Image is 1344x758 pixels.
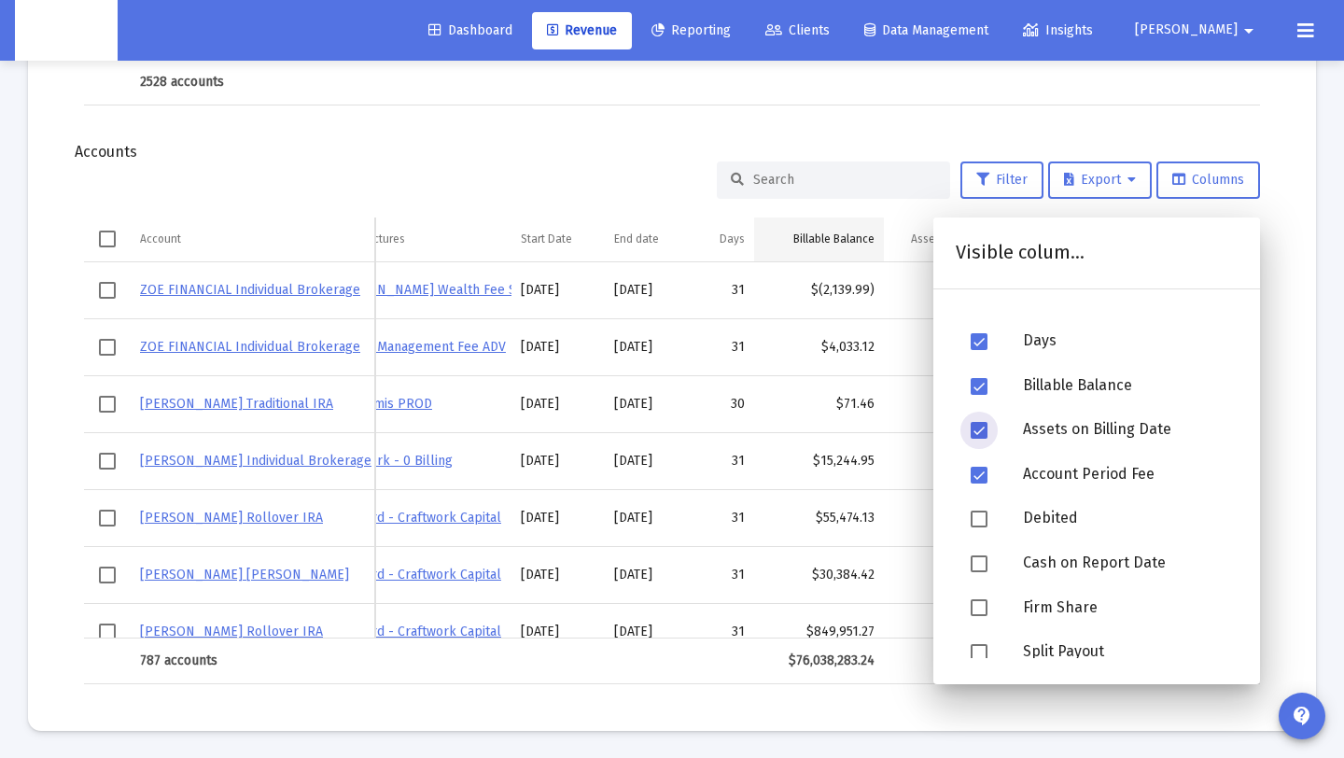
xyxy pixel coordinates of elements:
button: Export [1048,161,1152,199]
td: [DATE] [605,376,692,433]
div: 787 accounts [140,652,366,670]
td: Column Fee Structures [322,218,511,262]
div: $4,033.12 [763,338,875,357]
td: $56,013.08 [884,490,1030,547]
td: [DATE] [605,319,692,376]
span: Filter [976,172,1028,188]
td: Column Account [131,218,375,262]
td: [DATE] [511,490,605,547]
button: [PERSON_NAME] [1113,11,1282,49]
td: [DATE] [605,604,692,661]
a: [PERSON_NAME] Traditional IRA [140,396,333,412]
div: Select row [99,567,116,583]
div: Select row [99,339,116,356]
a: QA Themis PROD [331,396,432,412]
div: $55,474.13 [763,509,875,527]
div: $71.46 [763,395,875,414]
td: -$2,139.99 [884,262,1030,319]
span: Revenue [547,22,617,38]
div: Billable Balance [1008,363,1238,408]
a: ZOE FINANCIAL Individual Brokerage [140,282,360,298]
div: Debited [1008,496,1238,540]
a: Standard - Craftwork Capital [331,567,501,583]
div: Days [1008,318,1238,363]
button: Filter [960,161,1043,199]
td: [DATE] [511,547,605,604]
a: Wealth Management Fee ADV [331,339,506,355]
div: Days [720,232,745,246]
a: Insights [1008,12,1108,49]
div: $76,038,283.24 [763,652,875,670]
td: 31 [692,319,754,376]
td: Column End date [605,218,692,262]
a: [PERSON_NAME] Wealth Fee Schedule [331,282,565,298]
input: Search [753,172,936,188]
td: 31 [692,490,754,547]
td: [DATE] [511,376,605,433]
div: Assets on Billing Date [1008,407,1238,452]
td: $856,294.43 [884,604,1030,661]
td: [DATE] [511,604,605,661]
a: Clients [750,12,845,49]
span: Reporting [651,22,731,38]
td: [DATE] [511,433,605,490]
td: Column Billable Balance [754,218,884,262]
div: Account [140,232,181,246]
td: 31 [692,433,754,490]
div: Start Date [521,232,572,246]
div: Account Period Fee [1008,452,1238,497]
div: Billable Balance [793,232,875,246]
div: End date [614,232,659,246]
a: [PERSON_NAME] Rollover IRA [140,624,323,639]
div: Select row [99,282,116,299]
div: $30,384.42 [763,566,875,584]
mat-icon: arrow_drop_down [1238,12,1260,49]
div: Assets on Billing Date [911,232,1021,246]
span: Dashboard [428,22,512,38]
td: $15,494.23 [884,433,1030,490]
td: $4,033.12 [884,319,1030,376]
a: [PERSON_NAME] Rollover IRA [140,510,323,526]
td: $30,678.73 [884,547,1030,604]
div: $76,439,986.15 [893,652,1021,670]
a: Revenue [532,12,632,49]
td: [DATE] [605,433,692,490]
a: [PERSON_NAME] Individual Brokerage [140,453,371,469]
a: Data Management [849,12,1003,49]
td: [DATE] [511,262,605,319]
div: $15,244.95 [763,452,875,470]
div: Firm Share [1008,585,1238,630]
div: Select row [99,624,116,640]
td: [DATE] [605,547,692,604]
a: [PERSON_NAME] [PERSON_NAME] [140,567,349,583]
a: Dashboard [413,12,527,49]
span: Columns [1172,172,1244,188]
a: Craftwork - 0 Billing [331,453,453,469]
div: Data grid [84,218,1260,684]
td: 31 [692,604,754,661]
td: [DATE] [605,490,692,547]
div: $(2,139.99) [763,281,875,300]
div: Select row [99,396,116,413]
td: 30 [692,376,754,433]
a: ZOE FINANCIAL Individual Brokerage [140,339,360,355]
div: $849,951.27 [763,623,875,641]
td: Column Assets on Billing Date [884,218,1030,262]
div: Cash on Report Date [1008,540,1238,585]
td: $71.46 [884,376,1030,433]
span: Clients [765,22,830,38]
td: Column Days [692,218,754,262]
span: Data Management [864,22,988,38]
button: Columns [1156,161,1260,199]
div: Select row [99,453,116,470]
a: Standard - Craftwork Capital [331,510,501,526]
td: [DATE] [511,319,605,376]
span: Insights [1023,22,1093,38]
img: Dashboard [29,12,104,49]
td: 31 [692,547,754,604]
td: [DATE] [605,262,692,319]
span: Export [1064,172,1136,188]
a: Standard - Craftwork Capital [331,624,501,639]
mat-icon: contact_support [1291,705,1313,727]
span: [PERSON_NAME] [1135,22,1238,38]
